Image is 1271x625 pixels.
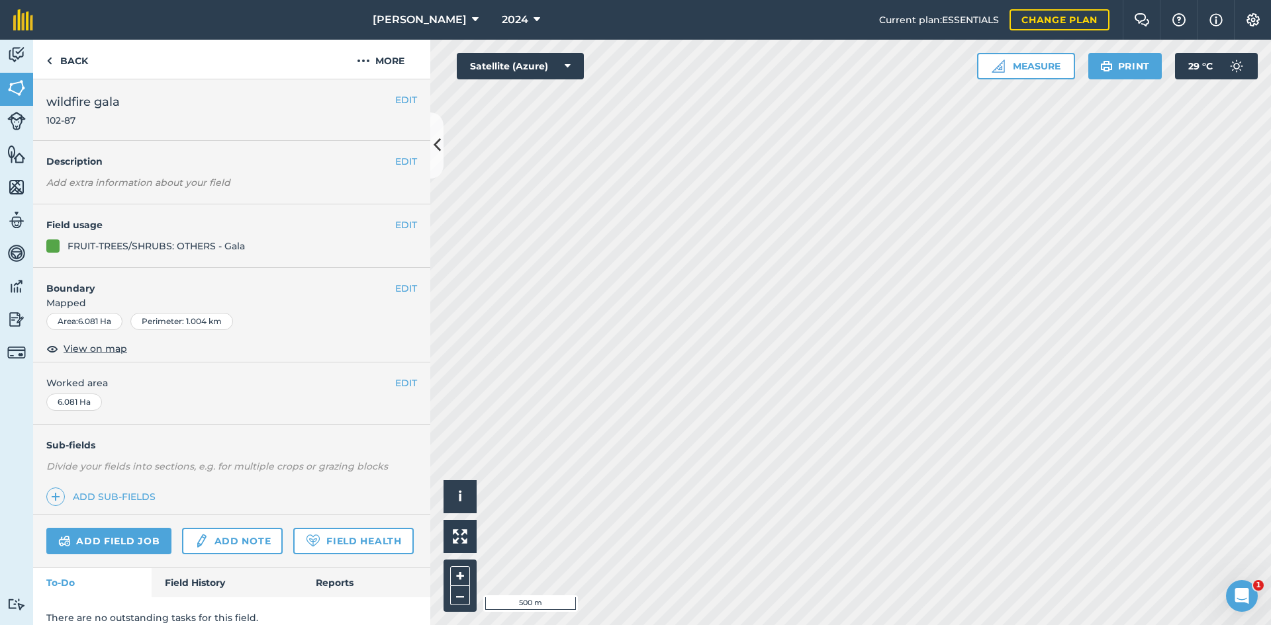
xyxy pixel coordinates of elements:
[7,343,26,362] img: svg+xml;base64,PD94bWwgdmVyc2lvbj0iMS4wIiBlbmNvZGluZz0idXRmLTgiPz4KPCEtLSBHZW5lcmF0b3I6IEFkb2JlIE...
[1175,53,1258,79] button: 29 °C
[331,40,430,79] button: More
[182,528,283,554] a: Add note
[33,296,430,310] span: Mapped
[46,610,417,625] p: There are no outstanding tasks for this field.
[13,9,33,30] img: fieldmargin Logo
[46,341,58,356] img: svg+xml;base64,PHN2ZyB4bWxucz0iaHR0cDovL3d3dy53My5vcmcvMjAwMC9zdmciIHdpZHRoPSIxOCIgaGVpZ2h0PSIyNC...
[46,341,127,356] button: View on map
[7,144,26,164] img: svg+xml;base64,PHN2ZyB4bWxucz0iaHR0cDovL3d3dy53My5vcmcvMjAwMC9zdmciIHdpZHRoPSI1NiIgaGVpZ2h0PSI2MC...
[1134,13,1150,26] img: Two speech bubbles overlapping with the left bubble in the forefront
[1100,58,1113,74] img: svg+xml;base64,PHN2ZyB4bWxucz0iaHR0cDovL3d3dy53My5vcmcvMjAwMC9zdmciIHdpZHRoPSIxOSIgaGVpZ2h0PSIyNC...
[46,114,120,127] span: 102-87
[58,533,71,549] img: svg+xml;base64,PD94bWwgdmVyc2lvbj0iMS4wIiBlbmNvZGluZz0idXRmLTgiPz4KPCEtLSBHZW5lcmF0b3I6IEFkb2JlIE...
[1209,12,1223,28] img: svg+xml;base64,PHN2ZyB4bWxucz0iaHR0cDovL3d3dy53My5vcmcvMjAwMC9zdmciIHdpZHRoPSIxNyIgaGVpZ2h0PSIxNy...
[7,598,26,610] img: svg+xml;base64,PD94bWwgdmVyc2lvbj0iMS4wIiBlbmNvZGluZz0idXRmLTgiPz4KPCEtLSBHZW5lcmF0b3I6IEFkb2JlIE...
[992,60,1005,73] img: Ruler icon
[7,276,26,296] img: svg+xml;base64,PD94bWwgdmVyc2lvbj0iMS4wIiBlbmNvZGluZz0idXRmLTgiPz4KPCEtLSBHZW5lcmF0b3I6IEFkb2JlIE...
[303,568,430,597] a: Reports
[879,13,999,27] span: Current plan : ESSENTIALS
[51,489,60,505] img: svg+xml;base64,PHN2ZyB4bWxucz0iaHR0cDovL3d3dy53My5vcmcvMjAwMC9zdmciIHdpZHRoPSIxNCIgaGVpZ2h0PSIyNC...
[373,12,467,28] span: [PERSON_NAME]
[7,45,26,65] img: svg+xml;base64,PD94bWwgdmVyc2lvbj0iMS4wIiBlbmNvZGluZz0idXRmLTgiPz4KPCEtLSBHZW5lcmF0b3I6IEFkb2JlIE...
[502,12,528,28] span: 2024
[450,566,470,586] button: +
[7,210,26,230] img: svg+xml;base64,PD94bWwgdmVyc2lvbj0iMS4wIiBlbmNvZGluZz0idXRmLTgiPz4KPCEtLSBHZW5lcmF0b3I6IEFkb2JlIE...
[33,438,430,452] h4: Sub-fields
[395,154,417,169] button: EDIT
[7,310,26,329] img: svg+xml;base64,PD94bWwgdmVyc2lvbj0iMS4wIiBlbmNvZGluZz0idXRmLTgiPz4KPCEtLSBHZW5lcmF0b3I6IEFkb2JlIE...
[1226,580,1258,612] iframe: Intercom live chat
[64,341,127,356] span: View on map
[1171,13,1187,26] img: A question mark icon
[1245,13,1261,26] img: A cog icon
[1253,580,1264,591] span: 1
[152,568,302,597] a: Field History
[46,460,388,472] em: Divide your fields into sections, e.g. for multiple crops or grazing blocks
[395,218,417,232] button: EDIT
[7,177,26,197] img: svg+xml;base64,PHN2ZyB4bWxucz0iaHR0cDovL3d3dy53My5vcmcvMjAwMC9zdmciIHdpZHRoPSI1NiIgaGVpZ2h0PSI2MC...
[977,53,1075,79] button: Measure
[46,313,122,330] div: Area : 6.081 Ha
[46,528,171,554] a: Add field job
[46,53,52,69] img: svg+xml;base64,PHN2ZyB4bWxucz0iaHR0cDovL3d3dy53My5vcmcvMjAwMC9zdmciIHdpZHRoPSI5IiBoZWlnaHQ9IjI0Ii...
[46,93,120,111] span: wildfire gala
[7,112,26,130] img: svg+xml;base64,PD94bWwgdmVyc2lvbj0iMS4wIiBlbmNvZGluZz0idXRmLTgiPz4KPCEtLSBHZW5lcmF0b3I6IEFkb2JlIE...
[357,53,370,69] img: svg+xml;base64,PHN2ZyB4bWxucz0iaHR0cDovL3d3dy53My5vcmcvMjAwMC9zdmciIHdpZHRoPSIyMCIgaGVpZ2h0PSIyNC...
[7,243,26,263] img: svg+xml;base64,PD94bWwgdmVyc2lvbj0iMS4wIiBlbmNvZGluZz0idXRmLTgiPz4KPCEtLSBHZW5lcmF0b3I6IEFkb2JlIE...
[46,177,230,188] em: Add extra information about your field
[33,268,395,296] h4: Boundary
[457,53,584,79] button: Satellite (Azure)
[194,533,209,549] img: svg+xml;base64,PD94bWwgdmVyc2lvbj0iMS4wIiBlbmNvZGluZz0idXRmLTgiPz4KPCEtLSBHZW5lcmF0b3I6IEFkb2JlIE...
[458,488,462,505] span: i
[1223,53,1250,79] img: svg+xml;base64,PD94bWwgdmVyc2lvbj0iMS4wIiBlbmNvZGluZz0idXRmLTgiPz4KPCEtLSBHZW5lcmF0b3I6IEFkb2JlIE...
[450,586,470,605] button: –
[46,376,417,390] span: Worked area
[1088,53,1162,79] button: Print
[395,93,417,107] button: EDIT
[130,313,233,330] div: Perimeter : 1.004 km
[395,281,417,296] button: EDIT
[7,78,26,98] img: svg+xml;base64,PHN2ZyB4bWxucz0iaHR0cDovL3d3dy53My5vcmcvMjAwMC9zdmciIHdpZHRoPSI1NiIgaGVpZ2h0PSI2MC...
[444,480,477,513] button: i
[1010,9,1109,30] a: Change plan
[46,154,417,169] h4: Description
[46,487,161,506] a: Add sub-fields
[46,394,102,411] div: 6.081 Ha
[33,40,101,79] a: Back
[453,529,467,544] img: Four arrows, one pointing top left, one top right, one bottom right and the last bottom left
[46,218,395,232] h4: Field usage
[68,239,245,253] div: FRUIT-TREES/SHRUBS: OTHERS - Gala
[293,528,413,554] a: Field Health
[33,568,152,597] a: To-Do
[1188,53,1213,79] span: 29 ° C
[395,376,417,390] button: EDIT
